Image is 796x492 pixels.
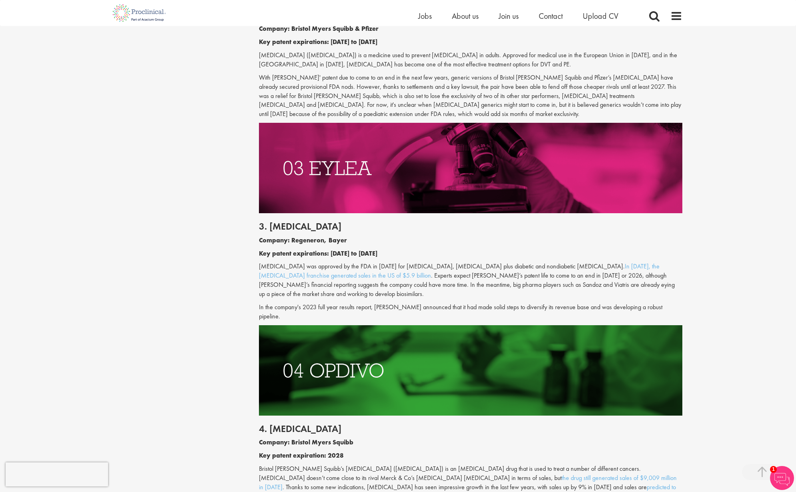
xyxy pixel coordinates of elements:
[259,262,660,280] a: In [DATE], the [MEDICAL_DATA] franchise generated sales in the US of $5.9 billion
[259,73,682,119] p: With [PERSON_NAME]' patent due to come to an end in the next few years, generic versions of Brist...
[259,303,682,321] p: In the company's 2023 full year results report, [PERSON_NAME] announced that it had made solid st...
[259,325,682,416] img: Drugs with patents due to expire Opdivo
[259,424,682,434] h2: 4. [MEDICAL_DATA]
[770,466,794,490] img: Chatbot
[499,11,519,21] a: Join us
[259,221,682,232] h2: 3. [MEDICAL_DATA]
[259,51,682,69] p: [MEDICAL_DATA] ([MEDICAL_DATA]) is a medicine used to prevent [MEDICAL_DATA] in adults. Approved ...
[259,249,377,258] b: Key patent expirations: [DATE] to [DATE]
[6,462,108,486] iframe: reCAPTCHA
[583,11,618,21] a: Upload CV
[539,11,563,21] a: Contact
[770,466,777,473] span: 1
[259,236,347,244] b: Company: Regeneron, Bayer
[259,451,344,460] b: Key patent expiration: 2028
[452,11,479,21] a: About us
[259,123,682,213] img: Drugs with patents due to expire Eylea
[418,11,432,21] a: Jobs
[259,262,682,298] p: [MEDICAL_DATA] was approved by the FDA in [DATE] for [MEDICAL_DATA], [MEDICAL_DATA] plus diabetic...
[259,474,677,491] a: the drug still generated sales of $9,009 million in [DATE]
[259,38,377,46] b: Key patent expirations: [DATE] to [DATE]
[259,24,379,33] b: Company: Bristol Myers Squibb & Pfizer
[259,438,353,446] b: Company: Bristol Myers Squibb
